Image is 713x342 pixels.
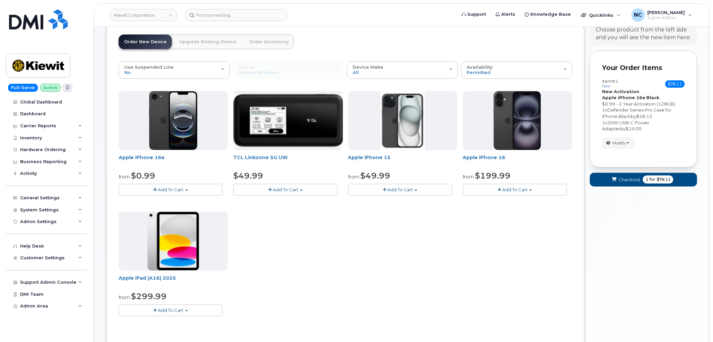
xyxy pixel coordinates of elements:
[158,187,184,192] span: Add To Cart
[348,154,391,160] a: Apple iPhone 15
[613,140,626,146] span: Modify
[119,174,130,180] small: from
[475,171,511,181] span: $199.99
[119,304,223,316] button: Add To Cart
[646,177,648,183] span: 1
[119,275,176,281] a: Apple iPad (A16) 2025
[602,95,646,100] strong: Apple iPhone 16e
[602,63,685,73] p: Your Order Items
[131,291,167,301] span: $299.99
[185,9,287,21] input: Find something...
[634,11,642,19] span: NC
[648,177,657,183] span: for
[463,154,572,167] div: Apple iPhone 16
[463,184,567,196] button: Add To Cart
[491,8,520,21] a: Alerts
[467,64,493,70] span: Availability
[637,114,653,119] span: $58.12
[457,8,491,21] a: Support
[468,11,486,18] span: Support
[119,154,165,160] a: Apple iPhone 16e
[233,154,288,160] a: TCL Linkzone 5G UW
[520,8,576,21] a: Knowledge Base
[131,171,155,181] span: $0.99
[602,107,605,113] span: 1
[577,8,626,22] div: Quicklinks
[602,137,635,149] button: Modify
[618,177,640,183] span: Checkout
[119,154,228,167] div: Apple iPhone 16e
[501,11,516,18] span: Alerts
[119,61,230,79] button: Use Suspended Line No
[347,61,458,79] button: Device Make All
[657,177,671,183] span: $78.11
[119,35,172,49] a: Order New Device
[648,10,685,15] span: [PERSON_NAME]
[233,154,343,167] div: TCL Linkzone 5G UW
[612,78,618,84] span: #1
[590,173,697,187] button: Checkout 1 for $78.11
[502,187,528,192] span: Add To Cart
[147,212,199,271] img: ipad_11.png
[124,64,174,70] span: Use Suspended Line
[348,154,458,167] div: Apple iPhone 15
[124,70,131,75] span: No
[119,184,223,196] button: Add To Cart
[531,11,571,18] span: Knowledge Base
[665,80,685,88] span: $78.11
[596,26,691,42] div: Choose product from the left side and you will see the new item here.
[233,171,263,181] span: $49.99
[684,313,708,337] iframe: Messenger Launcher
[158,307,184,313] span: Add To Cart
[626,126,642,131] span: $19.00
[388,187,413,192] span: Add To Cart
[627,8,697,22] div: Nicholas Capella
[233,94,343,147] img: linkzone5g.png
[110,9,177,21] a: Kiewit Corporation
[602,120,650,132] span: 20W USB-C Power Adapter
[119,294,130,300] small: from
[602,107,685,119] div: x by
[602,89,640,94] strong: New Activation
[233,184,337,196] button: Add To Cart
[361,171,391,181] span: $49.99
[244,35,294,49] a: Order Accessory
[380,91,425,150] img: iphone15.jpg
[348,174,360,180] small: from
[602,84,611,88] small: new
[463,154,506,160] a: Apple iPhone 16
[602,107,672,119] span: Defender Series Pro Case for iPhone Black
[602,79,618,88] h3: Item
[648,15,685,20] span: Super Admin
[494,91,541,150] img: iphone_16_plus.png
[647,95,660,100] strong: Black
[174,35,242,49] a: Upgrade Existing Device
[463,174,474,180] small: from
[602,120,605,125] span: 1
[602,101,685,107] div: $0.99 - 2 Year Activation (128GB)
[353,64,383,70] span: Device Make
[353,70,359,75] span: All
[348,184,452,196] button: Add To Cart
[602,120,685,132] div: x by
[149,91,197,150] img: iphone16e.png
[589,12,614,18] span: Quicklinks
[461,61,572,79] button: Availability Permitted
[467,70,491,75] span: Permitted
[273,187,298,192] span: Add To Cart
[119,275,228,288] div: Apple iPad (A16) 2025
